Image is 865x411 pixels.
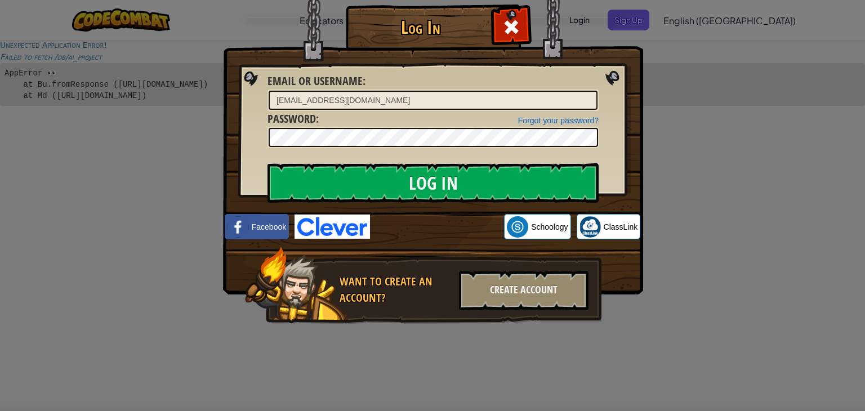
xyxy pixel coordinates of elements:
[295,215,370,239] img: clever-logo-blue.png
[579,216,601,238] img: classlink-logo-small.png
[267,111,316,126] span: Password
[531,221,568,233] span: Schoology
[267,73,365,90] label: :
[267,163,599,203] input: Log In
[340,274,452,306] div: Want to create an account?
[604,221,638,233] span: ClassLink
[267,73,363,88] span: Email or Username
[252,221,286,233] span: Facebook
[349,17,492,37] h1: Log In
[459,271,588,310] div: Create Account
[228,216,249,238] img: facebook_small.png
[267,111,319,127] label: :
[518,116,599,125] a: Forgot your password?
[507,216,528,238] img: schoology.png
[370,215,504,239] iframe: Sign in with Google Button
